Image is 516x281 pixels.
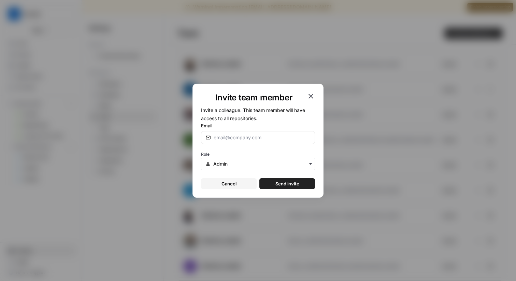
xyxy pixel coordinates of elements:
[221,180,236,187] span: Cancel
[275,180,299,187] span: Send invite
[213,160,311,167] input: Admin
[214,134,311,141] input: email@company.com
[201,122,315,129] label: Email
[201,92,307,103] h1: Invite team member
[201,178,257,189] button: Cancel
[259,178,315,189] button: Send invite
[201,107,305,121] span: Invite a colleague. This team member will have access to all repositories.
[201,152,210,157] span: Role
